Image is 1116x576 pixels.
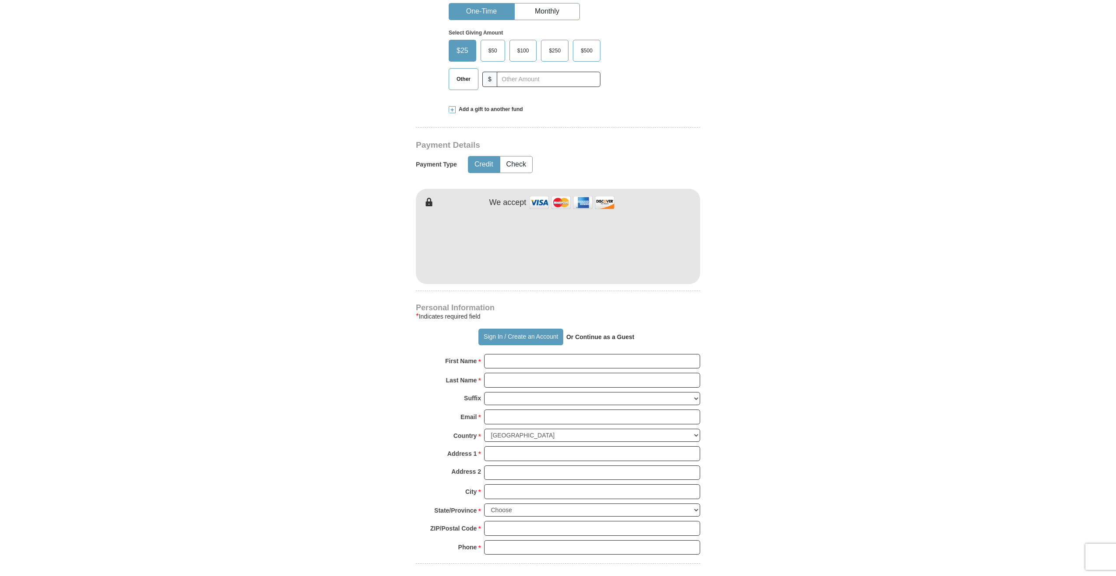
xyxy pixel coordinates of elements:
strong: City [465,486,477,498]
strong: Suffix [464,392,481,404]
span: $25 [452,44,473,57]
strong: ZIP/Postal Code [430,522,477,534]
input: Other Amount [497,72,600,87]
span: $100 [513,44,534,57]
div: Indicates required field [416,311,700,322]
h3: Payment Details [416,140,639,150]
button: Sign In / Create an Account [478,329,563,345]
h4: Personal Information [416,304,700,311]
span: $ [482,72,497,87]
img: credit cards accepted [528,193,616,212]
strong: Select Giving Amount [449,30,503,36]
span: $50 [484,44,502,57]
button: One-Time [449,3,514,20]
span: Other [452,73,475,86]
strong: Or Continue as a Guest [566,333,635,340]
strong: Last Name [446,374,477,386]
button: Check [500,156,532,173]
button: Credit [468,156,499,173]
span: Add a gift to another fund [456,106,523,113]
h5: Payment Type [416,161,457,168]
strong: Country [453,430,477,442]
strong: Email [460,411,477,423]
button: Monthly [515,3,579,20]
strong: Phone [458,541,477,553]
strong: Address 1 [447,448,477,460]
strong: Address 2 [451,465,481,478]
span: $500 [576,44,597,57]
strong: State/Province [434,504,477,517]
span: $250 [544,44,565,57]
strong: First Name [445,355,477,367]
h4: We accept [489,198,527,208]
